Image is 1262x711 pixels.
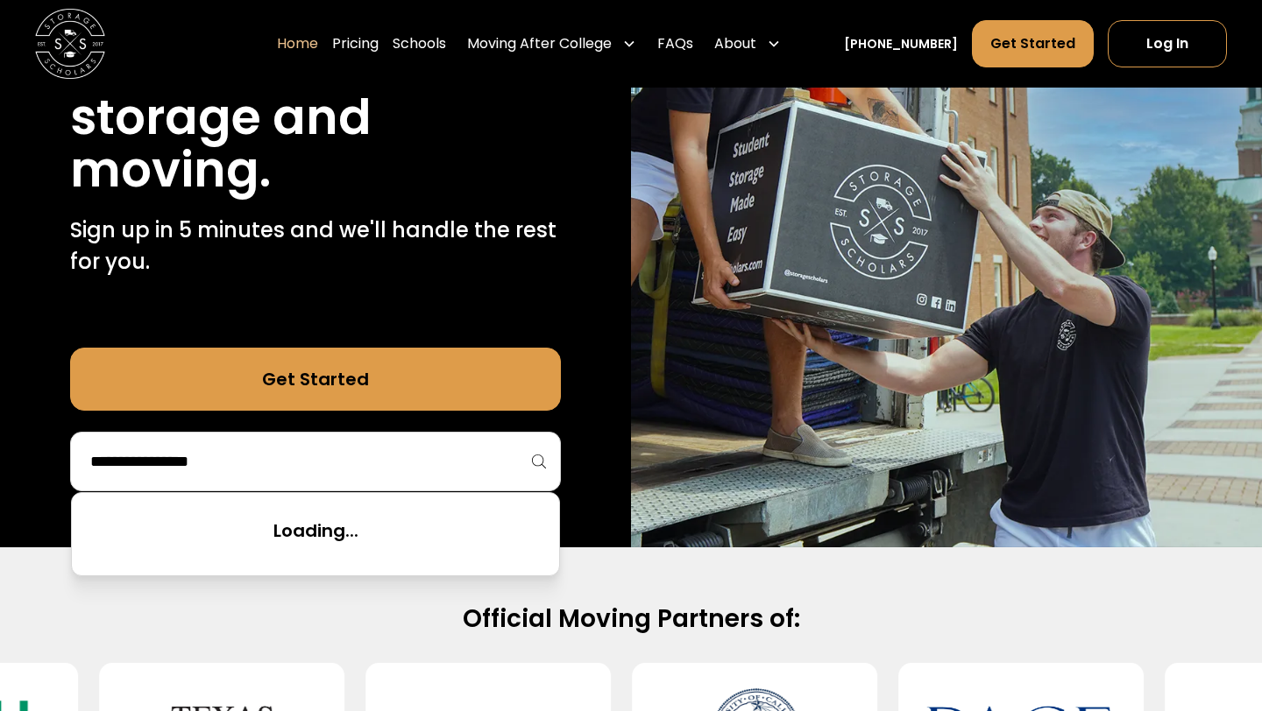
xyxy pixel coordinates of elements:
[277,19,318,68] a: Home
[35,9,105,79] a: home
[1108,20,1227,67] a: Log In
[707,19,788,68] div: About
[70,603,1192,635] h2: Official Moving Partners of:
[332,19,379,68] a: Pricing
[844,35,958,53] a: [PHONE_NUMBER]
[70,215,561,278] p: Sign up in 5 minutes and we'll handle the rest for you.
[70,348,561,411] a: Get Started
[467,33,612,54] div: Moving After College
[972,20,1094,67] a: Get Started
[714,33,756,54] div: About
[35,9,105,79] img: Storage Scholars main logo
[460,19,643,68] div: Moving After College
[393,19,446,68] a: Schools
[70,38,561,197] h1: Stress free student storage and moving.
[657,19,693,68] a: FAQs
